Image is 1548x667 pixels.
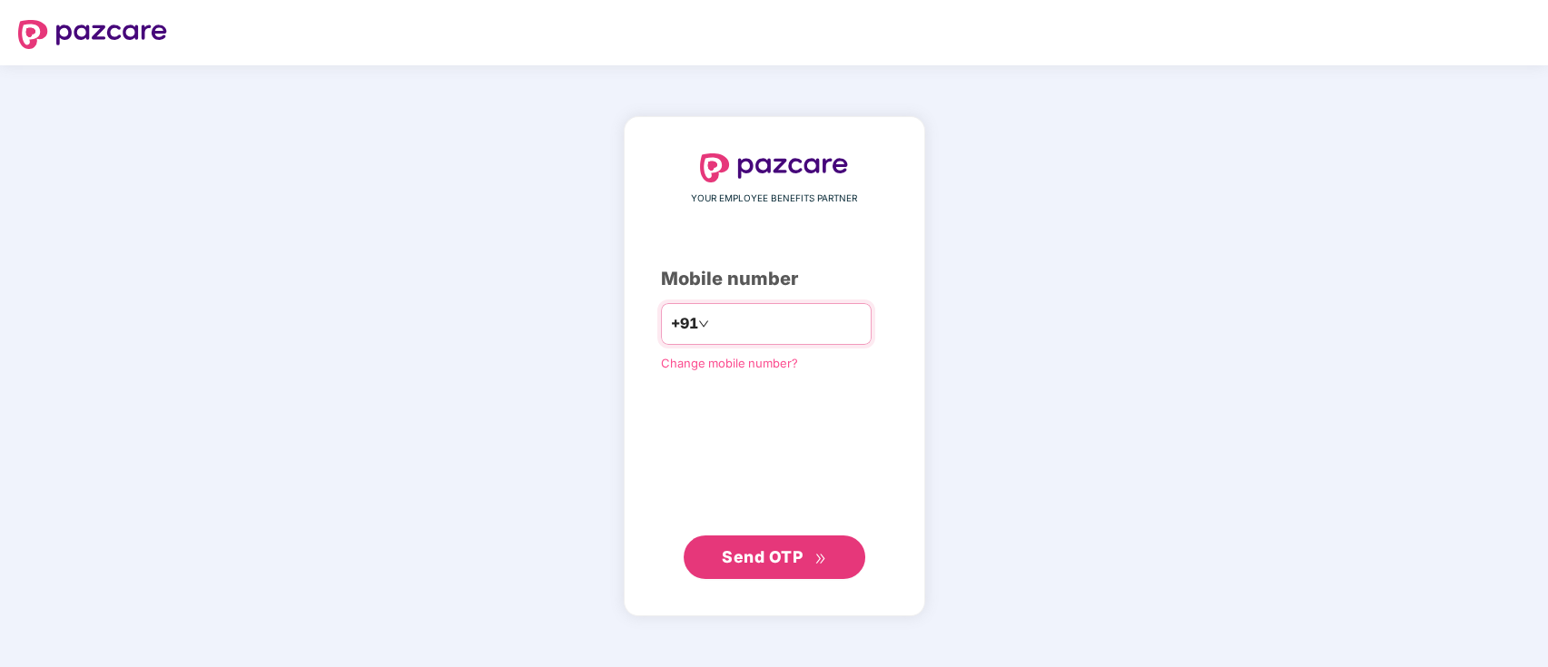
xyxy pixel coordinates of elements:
[698,319,709,329] span: down
[18,20,167,49] img: logo
[700,153,849,182] img: logo
[671,312,698,335] span: +91
[684,535,865,579] button: Send OTPdouble-right
[661,265,888,293] div: Mobile number
[722,547,803,566] span: Send OTP
[661,356,798,370] a: Change mobile number?
[691,191,857,206] span: YOUR EMPLOYEE BENEFITS PARTNER
[814,553,826,564] span: double-right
